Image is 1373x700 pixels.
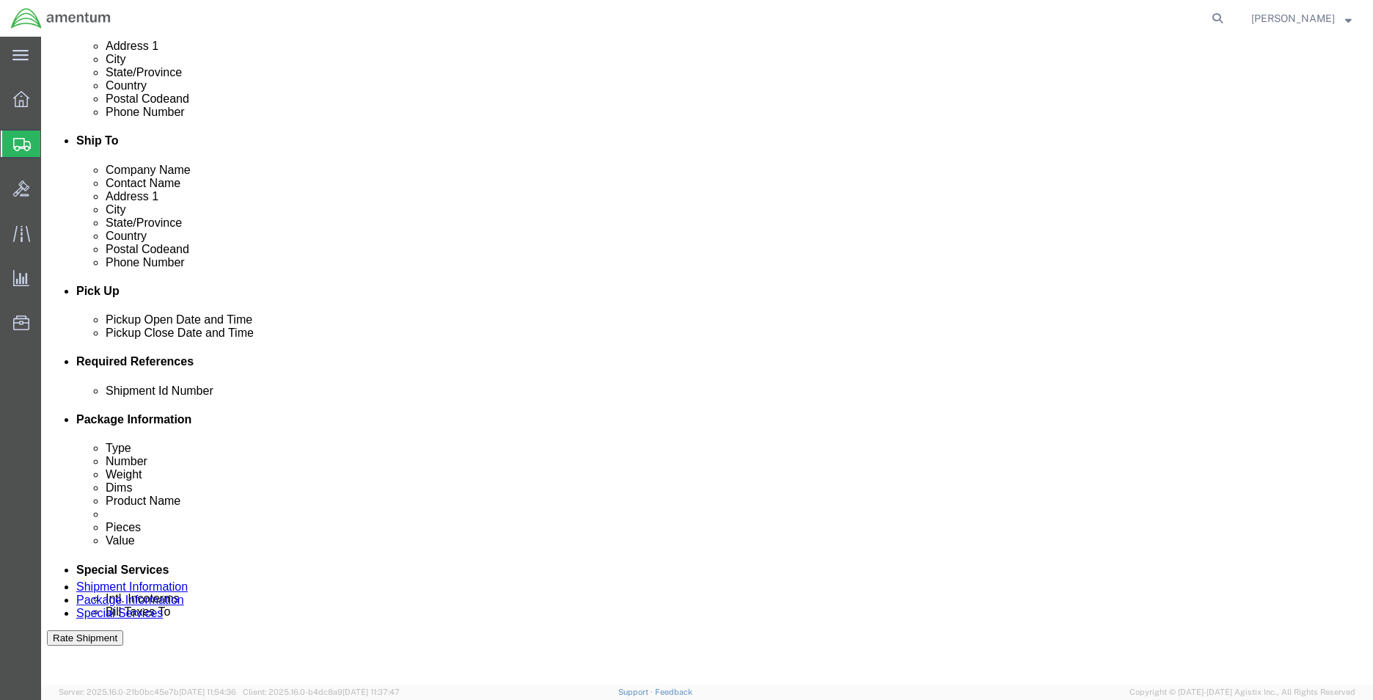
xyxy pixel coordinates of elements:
span: Copyright © [DATE]-[DATE] Agistix Inc., All Rights Reserved [1129,686,1355,699]
span: Payton Perdue [1251,10,1335,26]
a: Feedback [655,688,692,696]
img: logo [10,7,111,29]
iframe: FS Legacy Container [41,37,1373,685]
span: [DATE] 11:54:36 [179,688,236,696]
span: Server: 2025.16.0-21b0bc45e7b [59,688,236,696]
a: Support [618,688,655,696]
span: Client: 2025.16.0-b4dc8a9 [243,688,400,696]
span: [DATE] 11:37:47 [343,688,400,696]
button: [PERSON_NAME] [1251,10,1352,27]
